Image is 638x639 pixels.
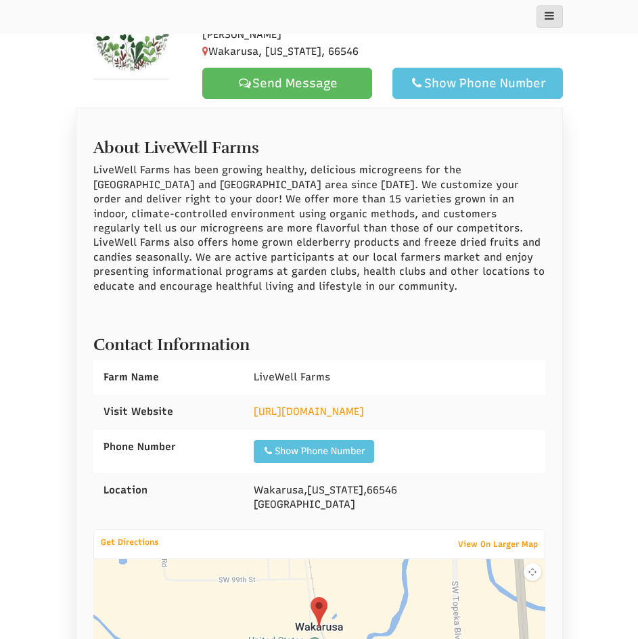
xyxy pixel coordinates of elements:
button: Map camera controls [524,563,541,581]
div: Show Phone Number [404,75,551,91]
p: LiveWell Farms has been growing healthy, delicious microgreens for the [GEOGRAPHIC_DATA] and [GEO... [93,163,545,294]
h2: About LiveWell Farms [93,132,545,156]
span: [PERSON_NAME] [202,28,281,41]
span: Wakarusa, [US_STATE], 66546 [202,45,359,58]
span: [US_STATE] [307,484,363,496]
div: Farm Name [93,360,244,395]
div: Location [93,473,244,508]
a: Get Directions [94,534,166,550]
div: , , [GEOGRAPHIC_DATA] [244,473,545,523]
button: main_menu [537,5,563,28]
div: Visit Website [93,395,244,429]
a: [URL][DOMAIN_NAME] [254,405,364,418]
span: Wakarusa [254,484,304,496]
a: Send Message [202,68,372,99]
a: View On Larger Map [451,535,545,554]
h2: Contact Information [93,329,545,353]
div: Phone Number [93,430,244,464]
span: LiveWell Farms [254,371,330,383]
span: 66546 [367,484,397,496]
div: Show Phone Number [263,445,365,458]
